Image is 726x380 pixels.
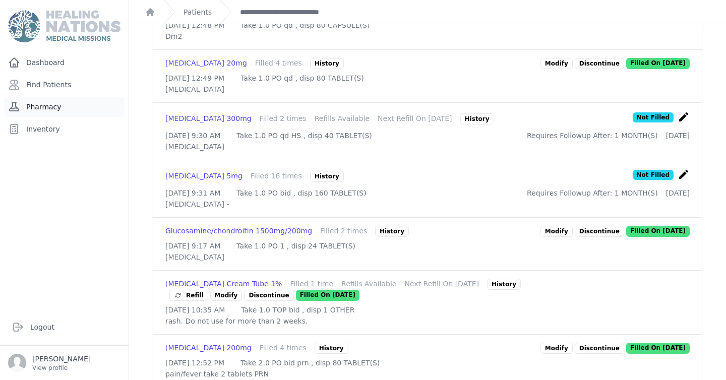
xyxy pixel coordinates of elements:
[165,188,220,198] p: [DATE] 9:31 AM
[666,189,690,197] span: [DATE]
[8,10,120,42] img: Medical Missions EMR
[165,199,690,209] p: [MEDICAL_DATA] -
[626,58,690,69] p: Filled On [DATE]
[315,113,370,124] div: Refills Available
[527,188,690,198] div: Requires Followup After: 1 MONTH(S)
[527,131,690,141] div: Requires Followup After: 1 MONTH(S)
[375,226,409,237] div: History
[165,171,243,182] div: [MEDICAL_DATA] 5mg
[8,317,120,337] a: Logout
[626,226,690,237] p: Filled On [DATE]
[310,171,344,182] div: History
[165,358,224,368] p: [DATE] 12:52 PM
[165,113,252,124] div: [MEDICAL_DATA] 300mg
[633,170,674,180] p: Not Filled
[32,354,91,364] p: [PERSON_NAME]
[251,171,302,182] div: Filled 16 times
[315,343,348,354] div: History
[575,58,624,69] p: Discontinue
[4,75,125,95] a: Find Patients
[260,343,307,354] div: Filled 4 times
[165,316,690,326] p: rash. Do not use for more than 2 weeks.
[540,226,573,237] a: Modify
[678,115,690,125] a: create
[165,226,312,237] div: Glucosamine/chondroitin 1500mg/200mg
[240,73,364,83] p: Take 1.0 PO qd , disp 80 TABLET(S)
[165,31,690,41] p: Dm2
[165,279,282,290] div: [MEDICAL_DATA] Cream Tube 1%
[32,364,91,372] p: View profile
[165,252,690,262] p: [MEDICAL_DATA]
[4,52,125,73] a: Dashboard
[236,188,366,198] p: Take 1.0 PO bid , disp 160 TABLET(S)
[540,58,573,69] a: Modify
[626,343,690,354] p: Filled On [DATE]
[165,58,247,69] div: [MEDICAL_DATA] 20mg
[184,7,212,17] a: Patients
[165,131,220,141] p: [DATE] 9:30 AM
[487,279,521,290] div: History
[320,226,367,237] div: Filled 2 times
[236,131,372,141] p: Take 1.0 PO qd HS , disp 40 TABLET(S)
[4,97,125,117] a: Pharmacy
[4,119,125,139] a: Inventory
[165,241,220,251] p: [DATE] 9:17 AM
[174,290,204,300] span: Refill
[290,279,333,290] div: Filled 1 time
[310,58,344,69] div: History
[165,343,252,354] div: [MEDICAL_DATA] 200mg
[165,84,690,94] p: [MEDICAL_DATA]
[165,142,690,152] p: [MEDICAL_DATA]
[460,113,494,124] div: History
[678,173,690,182] a: create
[8,354,120,372] a: [PERSON_NAME] View profile
[678,111,690,123] i: create
[165,305,225,315] p: [DATE] 10:35 AM
[378,113,452,124] div: Next Refill On [DATE]
[165,369,690,379] p: pain/fever take 2 tablets PRN
[540,343,573,354] a: Modify
[575,343,624,354] p: Discontinue
[341,279,396,290] div: Refills Available
[666,132,690,140] span: [DATE]
[296,290,359,301] p: Filled On [DATE]
[255,58,302,69] div: Filled 4 times
[165,73,224,83] p: [DATE] 12:49 PM
[240,20,370,30] p: Take 1.0 PO qd , disp 80 CAPSULE(S)
[210,290,243,301] a: Modify
[575,226,624,237] p: Discontinue
[404,279,479,290] div: Next Refill On [DATE]
[165,20,224,30] p: [DATE] 12:48 PM
[260,113,307,124] div: Filled 2 times
[240,358,380,368] p: Take 2.0 PO bid prn , disp 80 TABLET(S)
[633,112,674,122] p: Not Filled
[241,305,354,315] p: Take 1.0 TOP bid , disp 1 OTHER
[236,241,355,251] p: Take 1.0 PO 1 , disp 24 TABLET(S)
[244,290,293,301] p: Discontinue
[678,168,690,180] i: create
